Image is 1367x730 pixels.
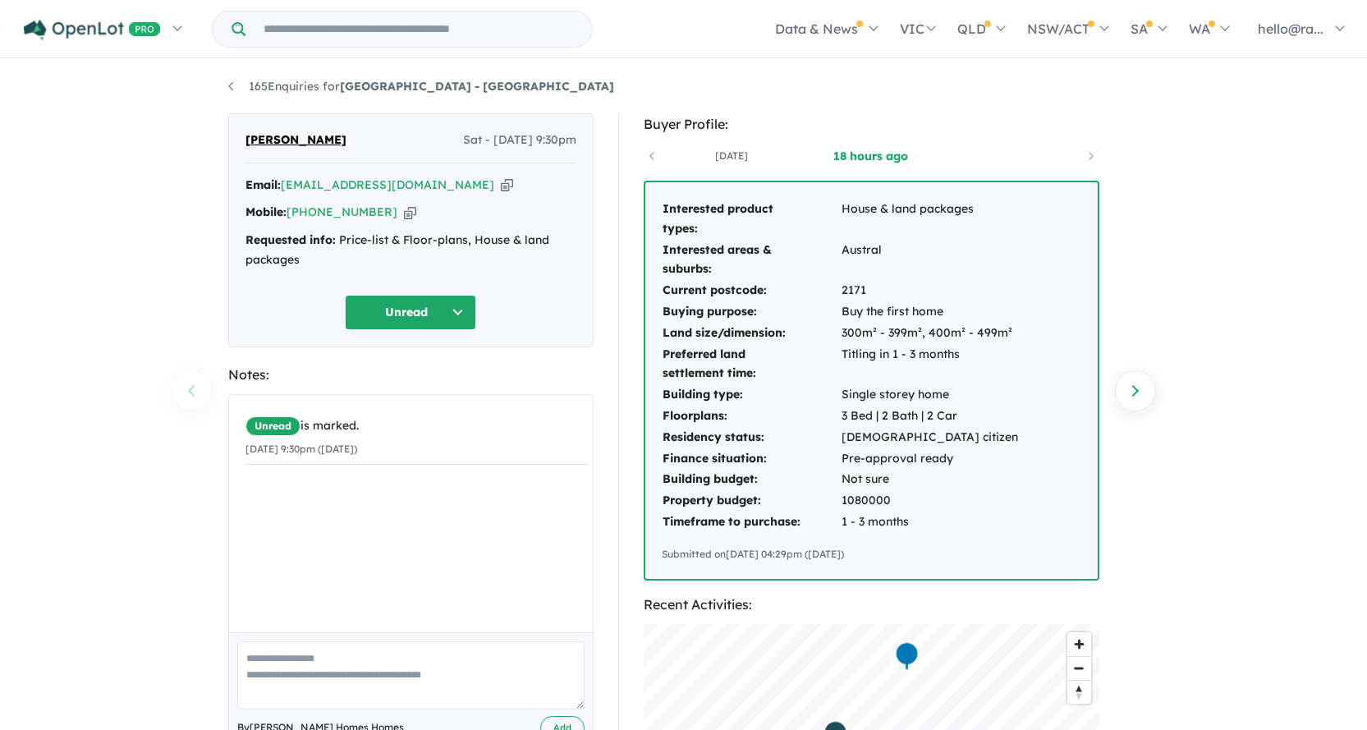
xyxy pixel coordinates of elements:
[245,416,589,436] div: is marked.
[245,204,287,219] strong: Mobile:
[1067,681,1091,704] span: Reset bearing to north
[245,231,576,270] div: Price-list & Floor-plans, House & land packages
[340,79,614,94] strong: [GEOGRAPHIC_DATA] - [GEOGRAPHIC_DATA]
[662,344,841,385] td: Preferred land settlement time:
[841,280,1019,301] td: 2171
[1067,657,1091,680] span: Zoom out
[1258,21,1323,37] span: hello@ra...
[841,384,1019,406] td: Single storey home
[662,448,841,470] td: Finance situation:
[1067,680,1091,704] button: Reset bearing to north
[894,640,919,671] div: Map marker
[644,113,1099,135] div: Buyer Profile:
[1067,632,1091,656] button: Zoom in
[404,204,416,221] button: Copy
[228,79,614,94] a: 165Enquiries for[GEOGRAPHIC_DATA] - [GEOGRAPHIC_DATA]
[1067,656,1091,680] button: Zoom out
[228,364,594,386] div: Notes:
[841,240,1019,281] td: Austral
[841,448,1019,470] td: Pre-approval ready
[345,295,476,330] button: Unread
[245,416,300,436] span: Unread
[463,131,576,150] span: Sat - [DATE] 9:30pm
[662,323,841,344] td: Land size/dimension:
[841,344,1019,385] td: Titling in 1 - 3 months
[501,177,513,194] button: Copy
[228,77,1140,97] nav: breadcrumb
[644,594,1099,616] div: Recent Activities:
[841,323,1019,344] td: 300m² - 399m², 400m² - 499m²
[245,232,336,247] strong: Requested info:
[662,240,841,281] td: Interested areas & suburbs:
[245,443,357,455] small: [DATE] 9:30pm ([DATE])
[841,512,1019,533] td: 1 - 3 months
[841,427,1019,448] td: [DEMOGRAPHIC_DATA] citizen
[662,280,841,301] td: Current postcode:
[245,131,346,150] span: [PERSON_NAME]
[662,384,841,406] td: Building type:
[662,406,841,427] td: Floorplans:
[662,546,1081,562] div: Submitted on [DATE] 04:29pm ([DATE])
[662,148,801,164] a: [DATE]
[841,490,1019,512] td: 1080000
[662,469,841,490] td: Building budget:
[662,512,841,533] td: Timeframe to purchase:
[662,301,841,323] td: Buying purpose:
[662,199,841,240] td: Interested product types:
[245,177,281,192] strong: Email:
[24,20,161,40] img: Openlot PRO Logo White
[841,301,1019,323] td: Buy the first home
[287,204,397,219] a: [PHONE_NUMBER]
[841,469,1019,490] td: Not sure
[281,177,494,192] a: [EMAIL_ADDRESS][DOMAIN_NAME]
[801,148,941,164] a: 18 hours ago
[841,406,1019,427] td: 3 Bed | 2 Bath | 2 Car
[662,490,841,512] td: Property budget:
[249,11,589,47] input: Try estate name, suburb, builder or developer
[662,427,841,448] td: Residency status:
[841,199,1019,240] td: House & land packages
